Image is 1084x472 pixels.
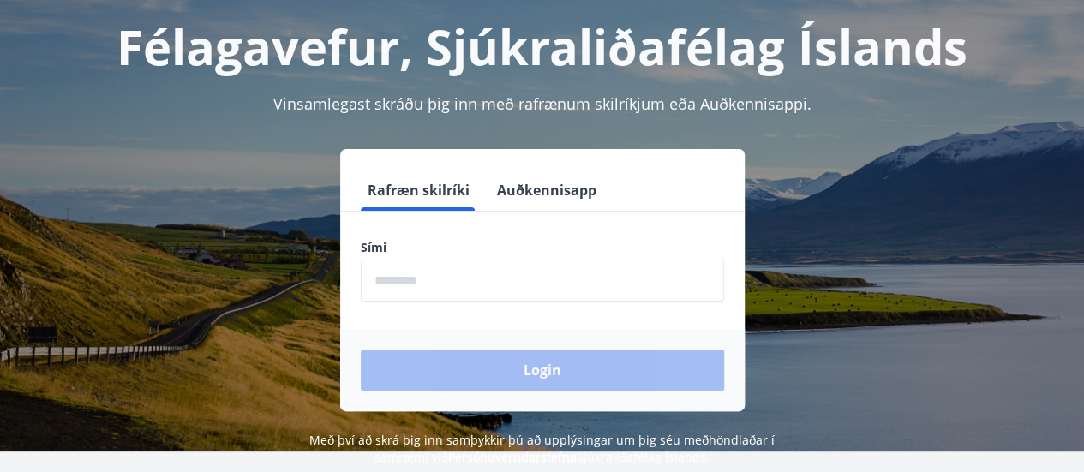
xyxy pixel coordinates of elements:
span: Með því að skrá þig inn samþykkir þú að upplýsingar um þig séu meðhöndlaðar í samræmi við Sjúkral... [309,432,775,465]
span: Vinsamlegast skráðu þig inn með rafrænum skilríkjum eða Auðkennisappi. [273,93,812,114]
a: Persónuverndarstefna [448,449,577,465]
button: Auðkennisapp [490,170,603,211]
button: Rafræn skilríki [361,170,476,211]
h1: Félagavefur, Sjúkraliðafélag Íslands [21,14,1063,79]
label: Sími [361,239,724,256]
